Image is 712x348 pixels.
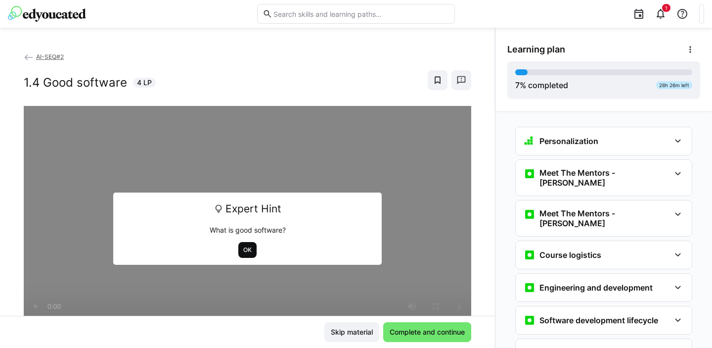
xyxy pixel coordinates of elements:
h3: Engineering and development [539,283,653,293]
h3: Course logistics [539,250,601,260]
span: Skip material [329,327,374,337]
p: What is good software? [120,225,375,235]
span: 1 [665,5,667,11]
span: AI-SEQ#2 [36,53,64,60]
button: OK [238,242,257,258]
span: 7 [515,80,520,90]
h3: Meet The Mentors - [PERSON_NAME] [539,208,670,228]
button: Complete and continue [383,322,471,342]
span: Complete and continue [388,327,466,337]
input: Search skills and learning paths… [272,9,449,18]
span: OK [242,246,253,254]
span: Learning plan [507,44,565,55]
div: 28h 26m left [656,81,692,89]
a: AI-SEQ#2 [24,53,64,60]
h3: Meet The Mentors - [PERSON_NAME] [539,168,670,188]
button: Skip material [324,322,379,342]
h3: Personalization [539,136,598,146]
h3: Software development lifecycle [539,315,658,325]
div: % completed [515,79,568,91]
h2: 1.4 Good software [24,75,127,90]
span: Expert Hint [225,199,281,218]
span: 4 LP [137,78,152,88]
